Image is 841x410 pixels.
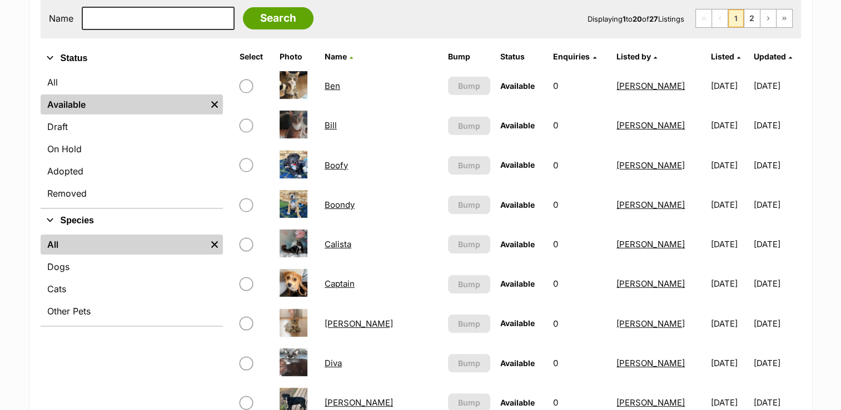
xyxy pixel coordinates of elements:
a: [PERSON_NAME] [616,239,685,249]
a: Name [325,52,353,61]
span: Bump [458,120,480,132]
a: Dogs [41,257,223,277]
a: All [41,234,206,254]
span: Updated [753,52,785,61]
td: [DATE] [706,304,752,343]
th: Status [496,48,548,66]
span: Available [500,81,535,91]
a: [PERSON_NAME] [616,358,685,368]
a: Diva [325,358,342,368]
td: 0 [549,67,611,105]
td: [DATE] [753,344,799,382]
button: Status [41,51,223,66]
a: On Hold [41,139,223,159]
a: Updated [753,52,792,61]
a: [PERSON_NAME] [616,278,685,289]
a: Ben [325,81,340,91]
td: 0 [549,106,611,144]
span: Bump [458,238,480,250]
a: Draft [41,117,223,137]
a: [PERSON_NAME] [616,199,685,210]
a: Next page [760,9,776,27]
span: Bump [458,397,480,408]
span: Bump [458,199,480,211]
td: [DATE] [753,264,799,303]
td: [DATE] [706,264,752,303]
th: Bump [444,48,494,66]
td: 0 [549,146,611,184]
a: All [41,72,223,92]
span: Bump [458,80,480,92]
a: Page 2 [744,9,760,27]
span: Available [500,160,535,169]
button: Bump [448,275,490,293]
a: [PERSON_NAME] [616,318,685,329]
a: [PERSON_NAME] [616,160,685,171]
a: [PERSON_NAME] [616,397,685,408]
button: Bump [448,156,490,174]
td: [DATE] [706,106,752,144]
input: Search [243,7,313,29]
label: Name [49,13,73,23]
strong: 27 [649,14,658,23]
span: Available [500,239,535,249]
span: Previous page [712,9,728,27]
button: Species [41,213,223,228]
button: Bump [448,117,490,135]
td: [DATE] [706,186,752,224]
img: Diva [280,348,307,376]
td: 0 [549,344,611,382]
td: [DATE] [706,225,752,263]
td: [DATE] [753,304,799,343]
span: Page 1 [728,9,744,27]
td: [DATE] [753,106,799,144]
span: Available [500,398,535,407]
div: Species [41,232,223,326]
a: Calista [325,239,351,249]
a: Listed [710,52,740,61]
span: Name [325,52,347,61]
span: Bump [458,357,480,369]
a: Other Pets [41,301,223,321]
a: Available [41,94,206,114]
a: Removed [41,183,223,203]
button: Bump [448,77,490,95]
td: [DATE] [706,344,752,382]
span: Available [500,200,535,209]
a: [PERSON_NAME] [616,81,685,91]
a: Bill [325,120,337,131]
span: Listed [710,52,734,61]
th: Photo [275,48,319,66]
td: 0 [549,264,611,303]
button: Bump [448,314,490,333]
span: Available [500,318,535,328]
td: [DATE] [706,67,752,105]
a: Listed by [616,52,657,61]
a: Remove filter [206,234,223,254]
a: Last page [777,9,792,27]
td: [DATE] [753,186,799,224]
span: Listed by [616,52,651,61]
a: [PERSON_NAME] [616,120,685,131]
button: Bump [448,354,490,372]
a: Cats [41,279,223,299]
a: Captain [325,278,355,289]
a: [PERSON_NAME] [325,318,393,329]
span: Displaying to of Listings [588,14,684,23]
span: Available [500,358,535,368]
a: Boondy [325,199,355,210]
td: [DATE] [753,67,799,105]
div: Status [41,70,223,208]
td: 0 [549,186,611,224]
td: [DATE] [753,225,799,263]
th: Select [235,48,274,66]
span: translation missing: en.admin.listings.index.attributes.enquiries [553,52,590,61]
td: [DATE] [706,146,752,184]
a: [PERSON_NAME] [325,397,393,408]
td: 0 [549,304,611,343]
a: Remove filter [206,94,223,114]
a: Enquiries [553,52,596,61]
span: Bump [458,278,480,290]
a: Boofy [325,160,348,171]
button: Bump [448,235,490,253]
